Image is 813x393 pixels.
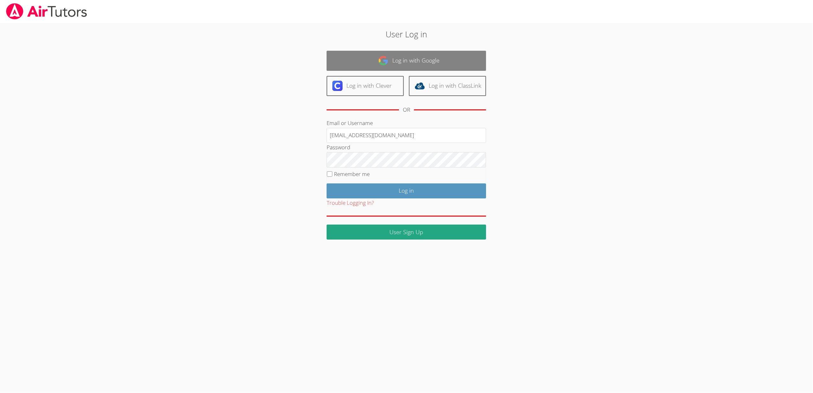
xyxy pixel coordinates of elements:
[327,225,486,240] a: User Sign Up
[327,183,486,198] input: Log in
[378,56,388,66] img: google-logo-50288ca7cdecda66e5e0955fdab243c47b7ad437acaf1139b6f446037453330a.svg
[327,119,373,127] label: Email or Username
[403,105,410,115] div: OR
[327,51,486,71] a: Log in with Google
[327,76,404,96] a: Log in with Clever
[327,198,374,208] button: Trouble Logging In?
[327,144,350,151] label: Password
[409,76,486,96] a: Log in with ClassLink
[332,81,343,91] img: clever-logo-6eab21bc6e7a338710f1a6ff85c0baf02591cd810cc4098c63d3a4b26e2feb20.svg
[5,3,88,19] img: airtutors_banner-c4298cdbf04f3fff15de1276eac7730deb9818008684d7c2e4769d2f7ddbe033.png
[415,81,425,91] img: classlink-logo-d6bb404cc1216ec64c9a2012d9dc4662098be43eaf13dc465df04b49fa7ab582.svg
[334,170,370,178] label: Remember me
[187,28,626,40] h2: User Log in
